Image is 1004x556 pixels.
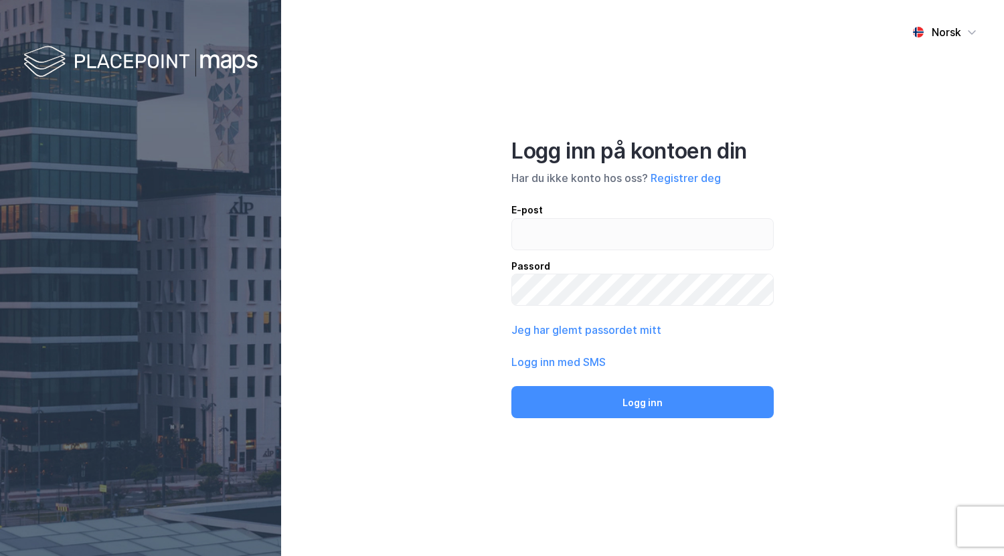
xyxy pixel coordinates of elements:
[511,138,774,165] div: Logg inn på kontoen din
[511,258,774,274] div: Passord
[511,354,606,370] button: Logg inn med SMS
[651,170,721,186] button: Registrer deg
[511,386,774,418] button: Logg inn
[511,170,774,186] div: Har du ikke konto hos oss?
[511,322,661,338] button: Jeg har glemt passordet mitt
[511,202,774,218] div: E-post
[932,24,961,40] div: Norsk
[23,43,258,82] img: logo-white.f07954bde2210d2a523dddb988cd2aa7.svg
